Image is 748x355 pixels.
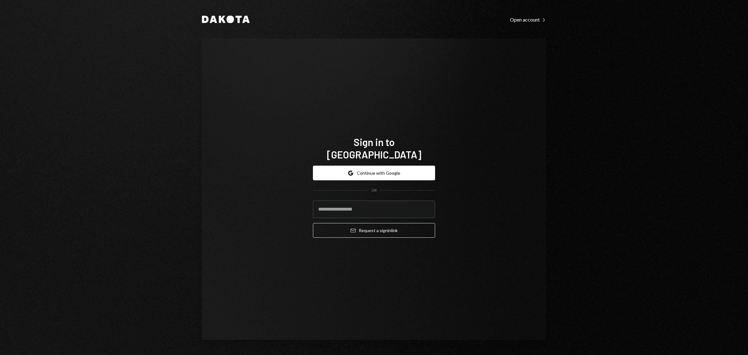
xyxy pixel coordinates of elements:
div: OR [372,188,377,193]
h1: Sign in to [GEOGRAPHIC_DATA] [313,136,435,161]
div: Open account [510,17,546,23]
a: Open account [510,16,546,23]
button: Continue with Google [313,166,435,180]
button: Request a signinlink [313,223,435,238]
